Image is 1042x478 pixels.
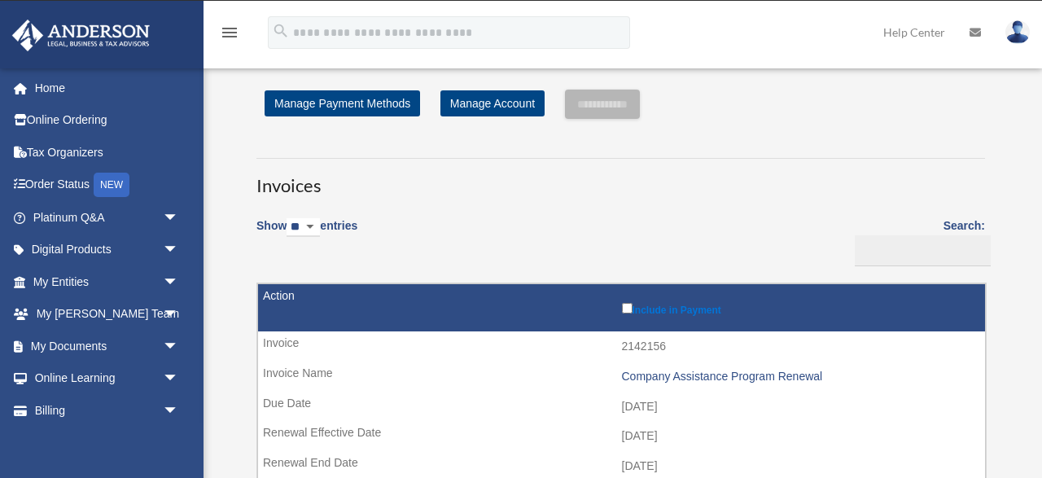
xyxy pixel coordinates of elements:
[11,362,204,395] a: Online Learningarrow_drop_down
[11,298,204,331] a: My [PERSON_NAME] Teamarrow_drop_down
[622,370,978,384] div: Company Assistance Program Renewal
[163,298,195,331] span: arrow_drop_down
[11,201,204,234] a: Platinum Q&Aarrow_drop_down
[11,330,204,362] a: My Documentsarrow_drop_down
[11,234,204,266] a: Digital Productsarrow_drop_down
[849,216,985,266] label: Search:
[11,136,204,169] a: Tax Organizers
[163,234,195,267] span: arrow_drop_down
[256,216,357,253] label: Show entries
[272,22,290,40] i: search
[622,303,633,314] input: Include in Payment
[220,23,239,42] i: menu
[265,90,420,116] a: Manage Payment Methods
[163,201,195,235] span: arrow_drop_down
[163,265,195,299] span: arrow_drop_down
[440,90,545,116] a: Manage Account
[258,392,985,423] td: [DATE]
[220,29,239,42] a: menu
[11,169,204,202] a: Order StatusNEW
[11,104,204,137] a: Online Ordering
[163,394,195,428] span: arrow_drop_down
[287,218,320,237] select: Showentries
[163,362,195,396] span: arrow_drop_down
[258,331,985,362] td: 2142156
[256,158,985,199] h3: Invoices
[258,421,985,452] td: [DATE]
[11,394,195,427] a: Billingarrow_drop_down
[7,20,155,51] img: Anderson Advisors Platinum Portal
[94,173,129,197] div: NEW
[622,300,978,316] label: Include in Payment
[11,265,204,298] a: My Entitiesarrow_drop_down
[163,330,195,363] span: arrow_drop_down
[1005,20,1030,44] img: User Pic
[11,72,204,104] a: Home
[855,235,991,266] input: Search:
